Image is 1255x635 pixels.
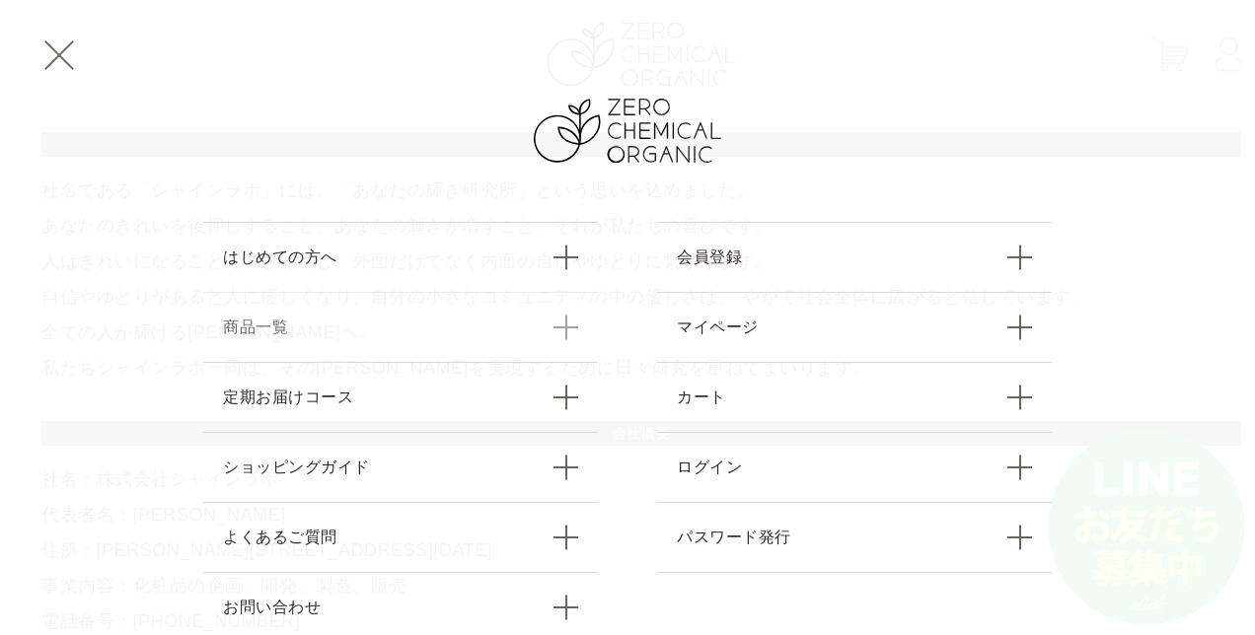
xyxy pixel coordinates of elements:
[657,222,1052,292] a: 会員登録
[657,432,1052,502] a: ログイン
[203,432,598,502] a: ショッピングガイド
[203,502,598,572] a: よくあるご質問
[203,292,598,362] a: 商品一覧
[657,292,1052,362] a: マイページ
[203,222,598,292] a: はじめての方へ
[534,99,721,163] img: ZERO CHEMICAL ORGANIC
[657,502,1052,573] a: パスワード発行
[203,362,598,432] a: 定期お届けコース
[657,362,1052,432] a: カート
